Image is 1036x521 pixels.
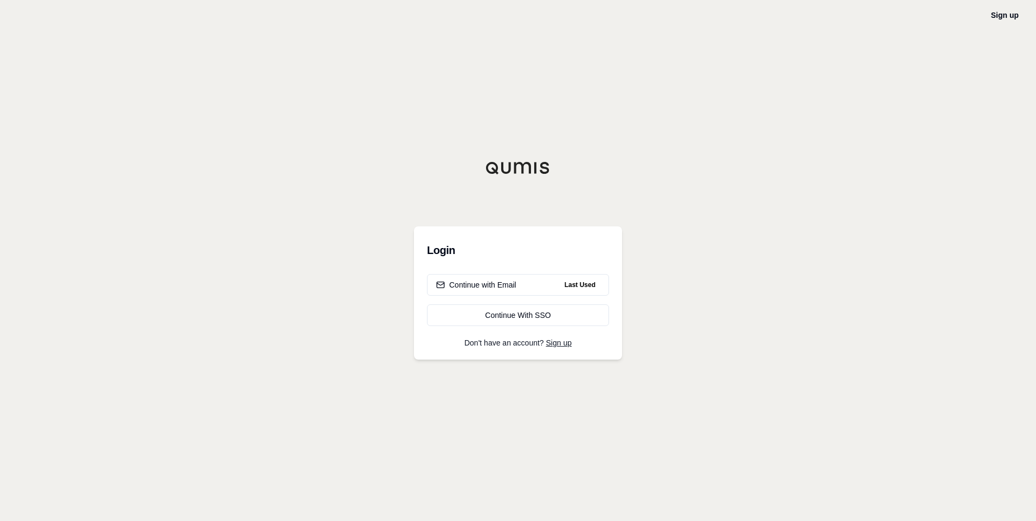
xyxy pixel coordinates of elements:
[427,274,609,296] button: Continue with EmailLast Used
[427,304,609,326] a: Continue With SSO
[560,278,600,291] span: Last Used
[546,338,572,347] a: Sign up
[436,279,516,290] div: Continue with Email
[991,11,1019,19] a: Sign up
[427,339,609,347] p: Don't have an account?
[485,161,551,174] img: Qumis
[427,239,609,261] h3: Login
[436,310,600,321] div: Continue With SSO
